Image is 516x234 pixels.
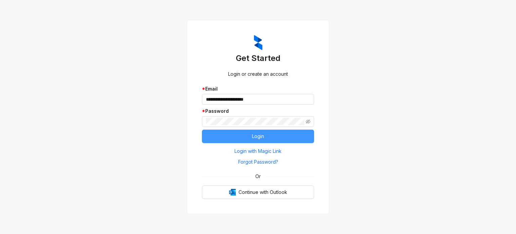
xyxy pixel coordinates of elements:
[254,35,262,51] img: ZumaIcon
[238,158,278,166] span: Forgot Password?
[306,119,310,124] span: eye-invisible
[202,186,314,199] button: OutlookContinue with Outlook
[202,130,314,143] button: Login
[202,157,314,167] button: Forgot Password?
[202,85,314,93] div: Email
[239,189,287,196] span: Continue with Outlook
[202,107,314,115] div: Password
[234,147,282,155] span: Login with Magic Link
[202,146,314,157] button: Login with Magic Link
[229,189,236,196] img: Outlook
[252,133,264,140] span: Login
[251,173,265,180] span: Or
[202,53,314,64] h3: Get Started
[202,70,314,78] div: Login or create an account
